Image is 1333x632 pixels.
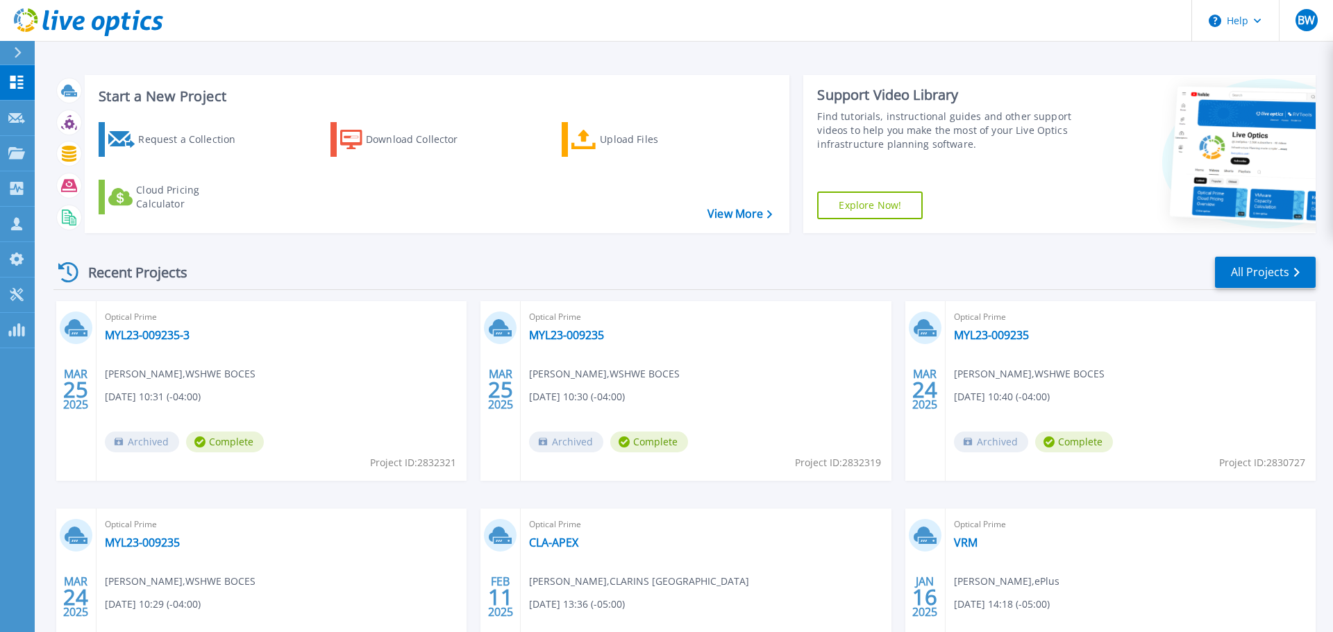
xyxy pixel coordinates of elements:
[105,536,180,549] a: MYL23-009235
[529,597,625,612] span: [DATE] 13:36 (-05:00)
[1035,432,1113,452] span: Complete
[529,574,749,589] span: [PERSON_NAME] , CLARINS [GEOGRAPHIC_DATA]
[1215,257,1316,288] a: All Projects
[99,89,772,104] h3: Start a New Project
[795,455,881,470] span: Project ID: 2832319
[954,536,978,549] a: VRM
[488,384,513,395] span: 25
[529,432,603,452] span: Archived
[53,255,206,289] div: Recent Projects
[954,574,1059,589] span: [PERSON_NAME] , ePlus
[912,384,937,395] span: 24
[62,572,89,622] div: MAR 2025
[487,572,514,622] div: FEB 2025
[600,126,711,153] div: Upload Files
[138,126,249,153] div: Request a Collection
[529,389,625,404] span: [DATE] 10:30 (-04:00)
[817,110,1078,151] div: Find tutorials, instructional guides and other support videos to help you make the most of your L...
[366,126,477,153] div: Download Collector
[62,364,89,415] div: MAR 2025
[487,364,514,415] div: MAR 2025
[817,191,923,219] a: Explore Now!
[105,597,201,612] span: [DATE] 10:29 (-04:00)
[1219,455,1305,470] span: Project ID: 2830727
[105,328,190,342] a: MYL23-009235-3
[1298,15,1315,26] span: BW
[529,366,680,382] span: [PERSON_NAME] , WSHWE BOCES
[954,597,1050,612] span: [DATE] 14:18 (-05:00)
[105,432,179,452] span: Archived
[817,86,1078,104] div: Support Video Library
[99,122,253,157] a: Request a Collection
[954,309,1307,325] span: Optical Prime
[63,384,88,395] span: 25
[610,432,688,452] span: Complete
[186,432,264,452] span: Complete
[529,328,604,342] a: MYL23-009235
[330,122,485,157] a: Download Collector
[912,572,938,622] div: JAN 2025
[562,122,716,157] a: Upload Files
[105,574,255,589] span: [PERSON_NAME] , WSHWE BOCES
[954,517,1307,532] span: Optical Prime
[529,309,882,325] span: Optical Prime
[707,207,772,221] a: View More
[954,366,1105,382] span: [PERSON_NAME] , WSHWE BOCES
[529,517,882,532] span: Optical Prime
[105,389,201,404] span: [DATE] 10:31 (-04:00)
[105,517,458,532] span: Optical Prime
[529,536,578,549] a: CLA-APEX
[954,328,1029,342] a: MYL23-009235
[954,432,1028,452] span: Archived
[370,455,456,470] span: Project ID: 2832321
[105,366,255,382] span: [PERSON_NAME] , WSHWE BOCES
[488,591,513,603] span: 11
[99,180,253,214] a: Cloud Pricing Calculator
[136,183,247,211] div: Cloud Pricing Calculator
[105,309,458,325] span: Optical Prime
[954,389,1050,404] span: [DATE] 10:40 (-04:00)
[912,591,937,603] span: 16
[912,364,938,415] div: MAR 2025
[63,591,88,603] span: 24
